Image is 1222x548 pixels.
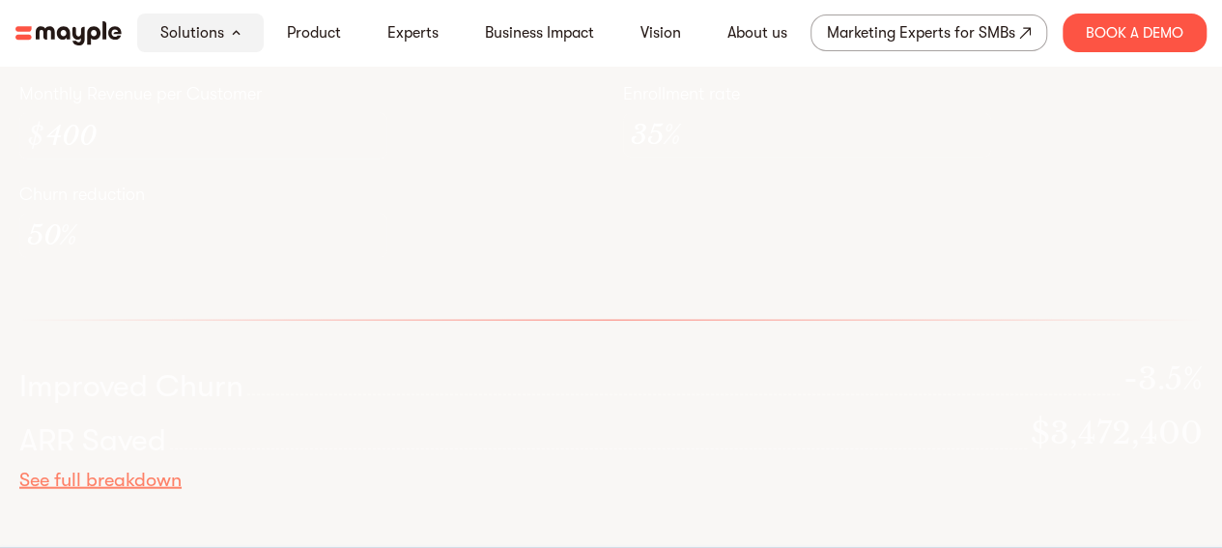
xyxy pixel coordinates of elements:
[19,421,166,460] div: ARR Saved
[1063,14,1207,52] div: Book A Demo
[160,21,224,44] a: Solutions
[640,21,681,44] a: Vision
[19,82,600,105] p: Monthly Revenue per Customer
[810,14,1047,51] a: Marketing Experts for SMBs
[1031,414,1203,452] p: $3,472,400
[15,21,122,45] img: mayple-logo
[19,183,600,206] p: Churn reduction
[1123,360,1203,398] p: -
[28,119,43,154] div: $
[623,82,1204,105] p: Enrollment rate
[19,468,1203,493] div: See full breakdown
[485,21,594,44] a: Business Impact
[19,367,243,406] div: Improved Churn
[387,21,439,44] a: Experts
[232,30,241,36] img: arrow-down
[727,21,787,44] a: About us
[287,21,341,44] a: Product
[827,19,1015,46] div: Marketing Experts for SMBs
[1138,360,1203,398] span: 3.5%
